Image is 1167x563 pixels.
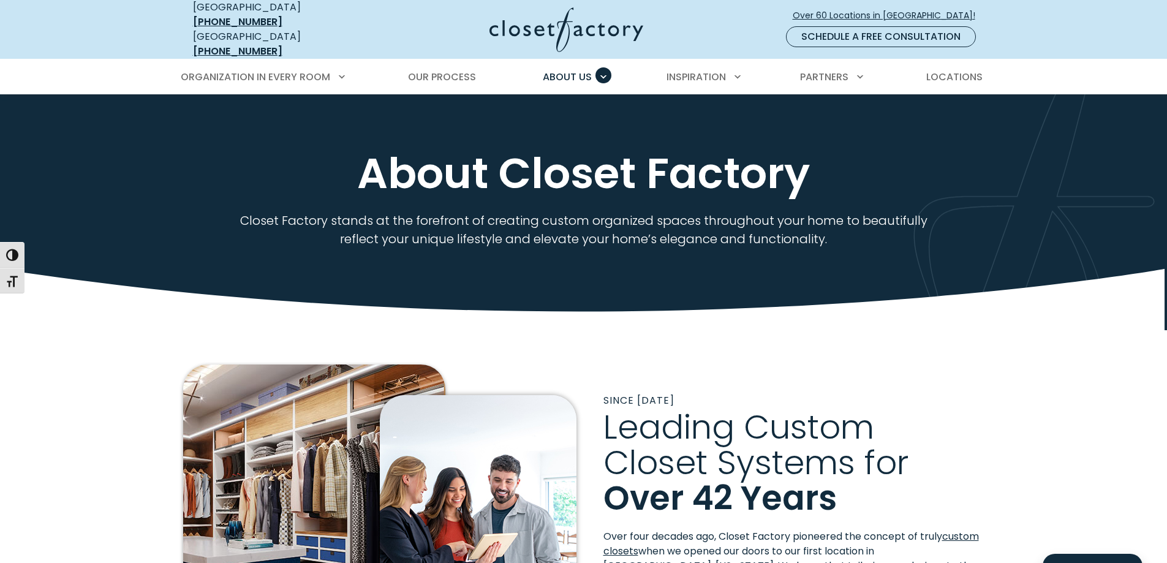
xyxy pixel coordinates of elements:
a: [PHONE_NUMBER] [193,44,282,58]
span: Closet Systems for [603,439,908,486]
p: Since [DATE] [603,393,984,408]
span: About Us [543,70,592,84]
a: [PHONE_NUMBER] [193,15,282,29]
span: Inspiration [667,70,726,84]
a: Schedule a Free Consultation [786,26,976,47]
span: Over 42 Years [603,475,837,521]
p: Closet Factory stands at the forefront of creating custom organized spaces throughout your home t... [224,211,943,248]
span: Leading Custom [603,404,874,450]
span: Partners [800,70,848,84]
span: Locations [926,70,983,84]
img: Closet Factory Logo [489,7,643,52]
div: [GEOGRAPHIC_DATA] [193,29,371,59]
a: custom closets [603,529,979,558]
span: Organization in Every Room [181,70,330,84]
a: Over 60 Locations in [GEOGRAPHIC_DATA]! [792,5,986,26]
span: Our Process [408,70,476,84]
h1: About Closet Factory [191,150,977,197]
span: Over 60 Locations in [GEOGRAPHIC_DATA]! [793,9,985,22]
nav: Primary Menu [172,60,995,94]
